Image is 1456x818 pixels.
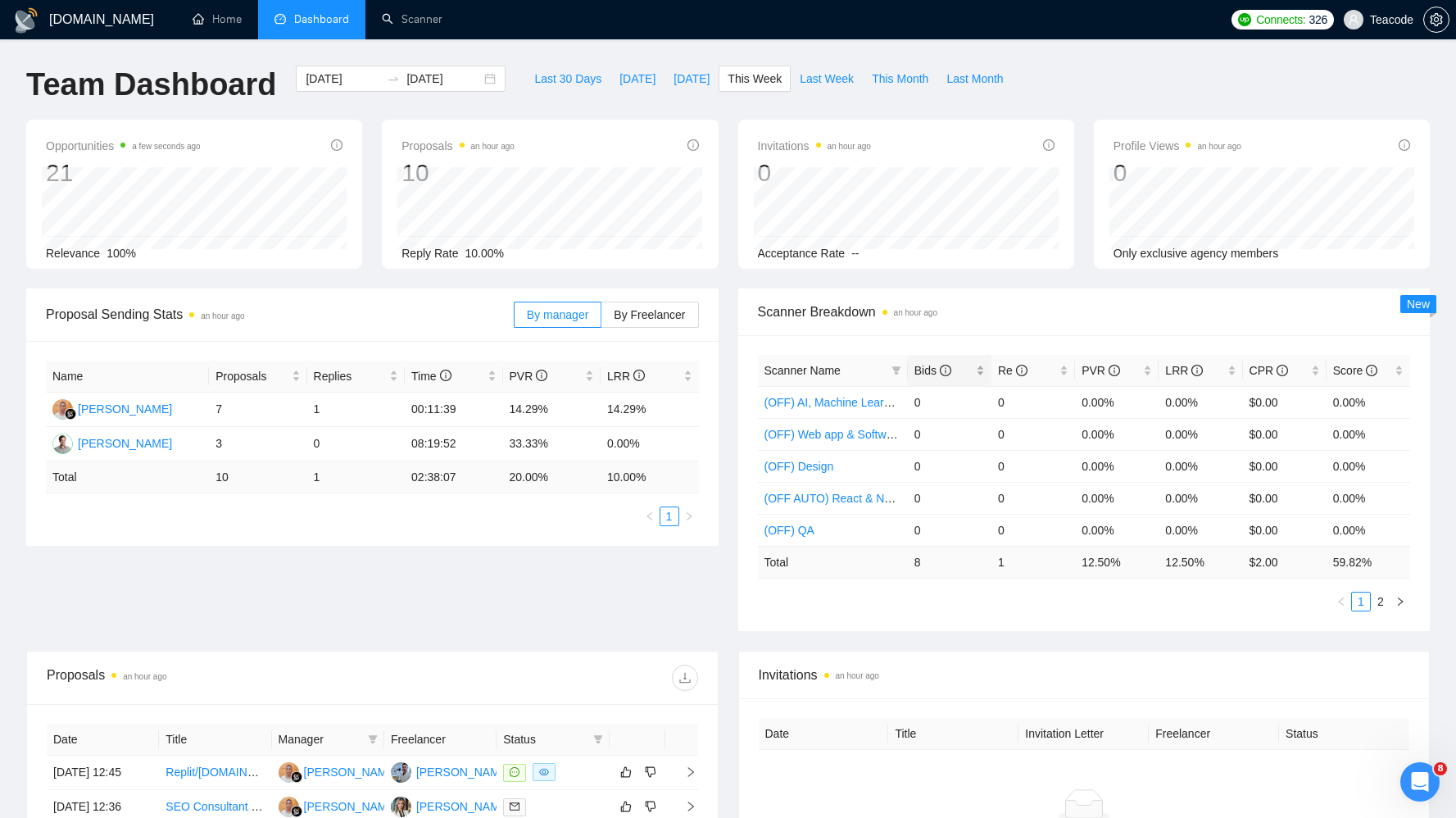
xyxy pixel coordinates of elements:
[764,492,1005,505] a: (OFF AUTO) React & Node Websites and Apps
[52,436,172,449] a: MP[PERSON_NAME]
[539,767,549,777] span: eye
[274,13,286,25] span: dashboard
[991,386,1075,418] td: 0
[159,756,271,790] td: Replit/Bolt.new developer - AI developer
[306,70,380,88] input: Start date
[1327,418,1410,450] td: 0.00%
[764,460,834,473] a: (OFF) Design
[998,364,1027,377] span: Re
[601,427,699,461] td: 0.00%
[1243,418,1327,450] td: $0.00
[764,396,906,409] a: (OFF) AI, Machine Learning
[1327,514,1410,546] td: 0.00%
[193,12,242,26] a: homeHome
[406,70,481,88] input: End date
[1336,597,1346,607] span: left
[132,142,200,151] time: a few seconds ago
[391,765,510,778] a: PP[PERSON_NAME]
[640,507,660,526] button: left
[215,367,288,385] span: Proposals
[758,247,846,260] span: Acceptance Rate
[791,66,863,92] button: Last Week
[908,386,991,418] td: 0
[764,364,841,377] span: Scanner Name
[991,450,1075,482] td: 0
[166,766,417,779] a: Replit/[DOMAIN_NAME] developer - AI developer
[1395,597,1405,607] span: right
[1043,139,1055,151] span: info-circle
[46,247,100,260] span: Relevance
[1327,482,1410,514] td: 0.00%
[209,427,306,461] td: 3
[641,762,660,782] button: dislike
[1366,365,1377,376] span: info-circle
[1348,14,1359,25] span: user
[1390,592,1410,611] li: Next Page
[1075,482,1159,514] td: 0.00%
[387,72,400,85] span: to
[1423,7,1449,33] button: setting
[382,12,442,26] a: searchScanner
[1109,365,1120,376] span: info-circle
[872,70,928,88] span: This Month
[525,66,610,92] button: Last 30 Days
[1114,247,1279,260] span: Only exclusive agency members
[1075,450,1159,482] td: 0.00%
[1351,592,1371,611] li: 1
[107,247,136,260] span: 100%
[620,766,632,779] span: like
[764,524,814,537] a: (OFF) QA
[46,461,209,493] td: Total
[291,806,302,817] img: gigradar-bm.png
[616,762,636,782] button: like
[294,12,349,26] span: Dashboard
[1159,514,1242,546] td: 0.00%
[851,247,859,260] span: --
[1018,718,1149,750] th: Invitation Letter
[991,546,1075,578] td: 1
[52,434,73,454] img: MP
[1149,718,1279,750] th: Freelancer
[307,393,405,427] td: 1
[209,361,306,393] th: Proposals
[679,507,699,526] li: Next Page
[209,461,306,493] td: 10
[1352,593,1370,611] a: 1
[527,308,588,321] span: By manager
[1399,139,1410,151] span: info-circle
[534,70,601,88] span: Last 30 Days
[1082,364,1120,377] span: PVR
[645,800,656,813] span: dislike
[914,364,951,377] span: Bids
[672,665,698,691] button: download
[47,724,159,756] th: Date
[1333,364,1377,377] span: Score
[1407,298,1430,311] span: New
[660,507,678,525] a: 1
[1390,592,1410,611] button: right
[365,727,381,752] span: filter
[1114,157,1241,189] div: 0
[620,800,632,813] span: like
[719,66,791,92] button: This Week
[46,136,201,156] span: Opportunities
[1331,592,1351,611] button: left
[46,157,201,189] div: 21
[674,70,710,88] span: [DATE]
[307,461,405,493] td: 1
[684,511,694,521] span: right
[1279,718,1409,750] th: Status
[391,797,411,817] img: KS
[1331,592,1351,611] li: Previous Page
[78,434,172,452] div: [PERSON_NAME]
[1159,418,1242,450] td: 0.00%
[209,393,306,427] td: 7
[52,402,172,415] a: MU[PERSON_NAME]
[1327,450,1410,482] td: 0.00%
[758,546,908,578] td: Total
[503,427,601,461] td: 33.33%
[1016,365,1027,376] span: info-circle
[279,730,361,748] span: Manager
[908,450,991,482] td: 0
[759,718,889,750] th: Date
